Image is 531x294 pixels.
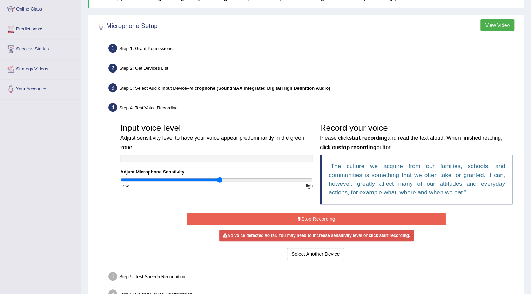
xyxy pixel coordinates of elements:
[0,19,80,37] a: Predictions
[189,86,330,91] b: Microphone (SoundMAX Integrated Digital High Definition Audio)
[120,135,304,150] small: Adjust sensitivity level to have your voice appear predominantly in the green zone
[187,213,446,225] button: Stop Recording
[105,62,520,77] div: Step 2: Get Devices List
[0,79,80,97] a: Your Account
[117,183,217,189] div: Low
[0,59,80,77] a: Strategy Videos
[105,101,520,116] div: Step 4: Test Voice Recording
[349,135,387,141] b: start recording
[480,19,514,31] button: View Video
[105,42,520,57] div: Step 1: Grant Permissions
[219,230,414,241] div: No voice detected so far. You may need to increase sensitivity level or click start recording.
[338,144,376,150] b: stop recording
[329,163,505,196] q: The culture we acquire from our families, schools, and communities is something that we often tak...
[96,21,157,32] h2: Microphone Setup
[120,169,184,175] label: Adjust Microphone Senstivity
[105,81,520,97] div: Step 3: Select Audio Input Device
[217,183,317,189] div: High
[320,123,512,151] h3: Record your voice
[0,39,80,57] a: Success Stories
[320,135,502,150] small: Please click and read the text aloud. When finished reading, click on button.
[187,86,330,91] span: –
[287,248,344,260] button: Select Another Device
[120,123,313,151] h3: Input voice level
[105,270,520,285] div: Step 5: Test Speech Recognition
